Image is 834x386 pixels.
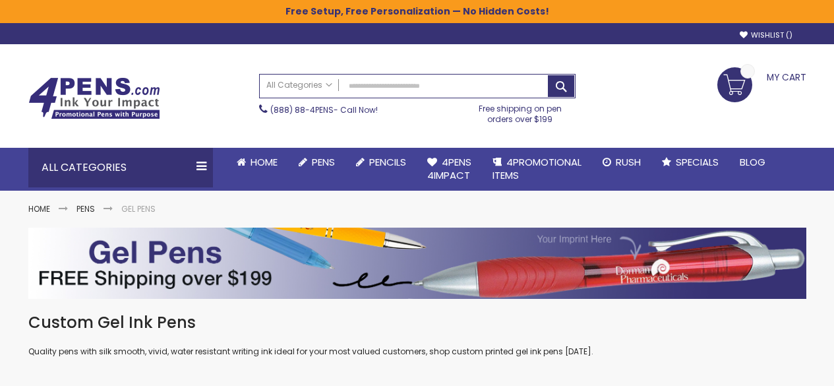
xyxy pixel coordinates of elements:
[740,30,792,40] a: Wishlist
[729,148,776,177] a: Blog
[260,75,339,96] a: All Categories
[676,155,719,169] span: Specials
[312,155,335,169] span: Pens
[482,148,592,191] a: 4PROMOTIONALITEMS
[28,312,806,358] div: Quality pens with silk smooth, vivid, water resistant writing ink ideal for your most valued cust...
[28,148,213,187] div: All Categories
[465,98,576,125] div: Free shipping on pen orders over $199
[251,155,278,169] span: Home
[226,148,288,177] a: Home
[427,155,471,182] span: 4Pens 4impact
[492,155,581,182] span: 4PROMOTIONAL ITEMS
[28,77,160,119] img: 4Pens Custom Pens and Promotional Products
[651,148,729,177] a: Specials
[270,104,378,115] span: - Call Now!
[28,312,806,333] h1: Custom Gel Ink Pens
[28,203,50,214] a: Home
[266,80,332,90] span: All Categories
[288,148,345,177] a: Pens
[369,155,406,169] span: Pencils
[592,148,651,177] a: Rush
[740,155,765,169] span: Blog
[28,228,806,299] img: Gel Pens
[121,203,156,214] strong: Gel Pens
[616,155,641,169] span: Rush
[76,203,95,214] a: Pens
[417,148,482,191] a: 4Pens4impact
[270,104,334,115] a: (888) 88-4PENS
[345,148,417,177] a: Pencils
